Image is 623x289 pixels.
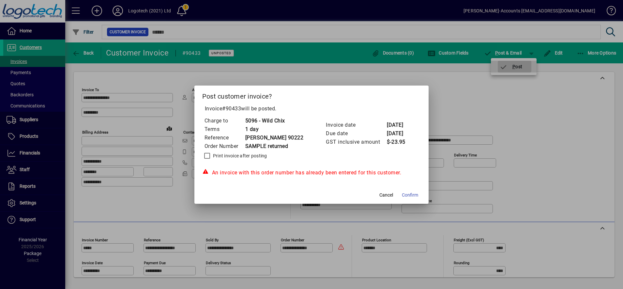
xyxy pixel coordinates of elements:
[212,153,267,159] label: Print invoice after posting
[204,125,245,134] td: Terms
[204,134,245,142] td: Reference
[326,138,387,146] td: GST inclusive amount
[387,138,413,146] td: $-23.95
[402,192,418,199] span: Confirm
[376,189,397,201] button: Cancel
[202,169,421,177] div: An invoice with this order number has already been entered for this customer.
[245,134,304,142] td: [PERSON_NAME] 90222
[204,142,245,151] td: Order Number
[245,125,304,134] td: 1 day
[387,121,413,129] td: [DATE]
[326,121,387,129] td: Invoice date
[379,192,393,199] span: Cancel
[326,129,387,138] td: Due date
[399,189,421,201] button: Confirm
[387,129,413,138] td: [DATE]
[194,86,429,104] h2: Post customer invoice?
[222,105,241,112] span: #90433
[202,105,421,113] p: Invoice will be posted .
[245,117,304,125] td: 5096 - Wild Chix
[204,117,245,125] td: Charge to
[245,142,304,151] td: SAMPLE returned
